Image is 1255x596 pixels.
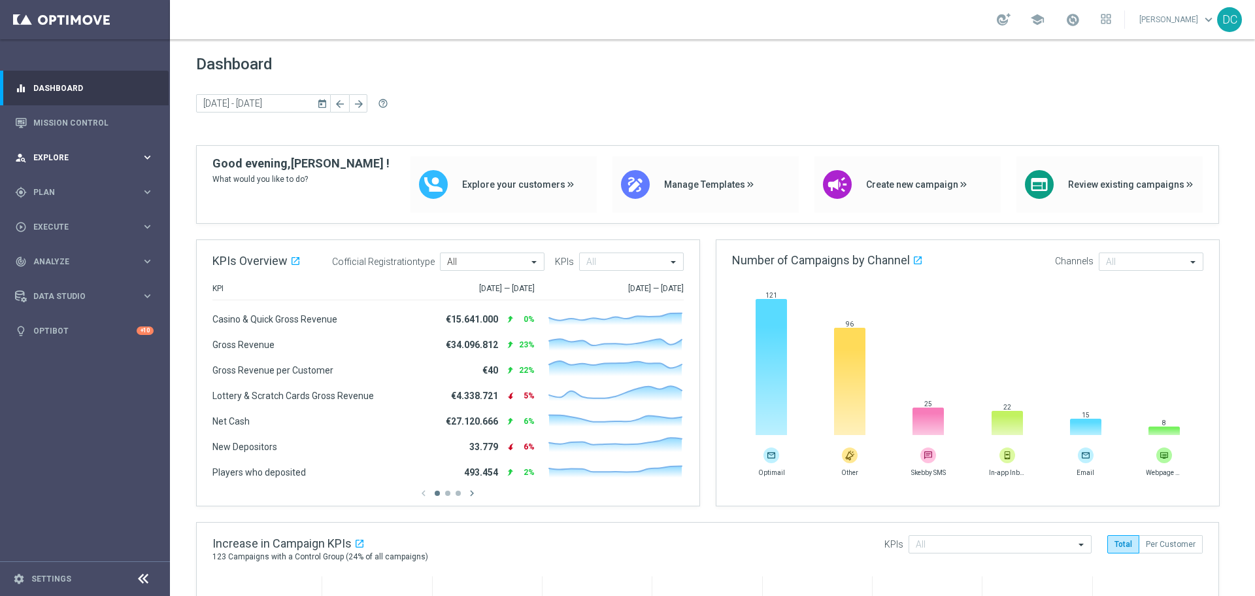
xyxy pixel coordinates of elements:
[15,290,141,302] div: Data Studio
[33,292,141,300] span: Data Studio
[14,222,154,232] button: play_circle_outline Execute keyboard_arrow_right
[33,188,141,196] span: Plan
[14,291,154,302] button: Data Studio keyboard_arrow_right
[15,152,141,164] div: Explore
[33,154,141,162] span: Explore
[14,326,154,336] button: lightbulb Optibot +10
[15,221,27,233] i: play_circle_outline
[15,82,27,94] i: equalizer
[141,186,154,198] i: keyboard_arrow_right
[33,223,141,231] span: Execute
[15,221,141,233] div: Execute
[15,186,141,198] div: Plan
[15,186,27,198] i: gps_fixed
[15,325,27,337] i: lightbulb
[33,105,154,140] a: Mission Control
[141,255,154,268] i: keyboard_arrow_right
[14,118,154,128] button: Mission Control
[33,258,141,266] span: Analyze
[15,105,154,140] div: Mission Control
[33,71,154,105] a: Dashboard
[14,83,154,94] button: equalizer Dashboard
[33,313,137,348] a: Optibot
[15,256,141,268] div: Analyze
[1030,12,1045,27] span: school
[15,256,27,268] i: track_changes
[141,151,154,164] i: keyboard_arrow_right
[137,326,154,335] div: +10
[141,290,154,302] i: keyboard_arrow_right
[13,573,25,585] i: settings
[15,152,27,164] i: person_search
[14,152,154,163] button: person_search Explore keyboard_arrow_right
[1138,10,1217,29] a: [PERSON_NAME]keyboard_arrow_down
[1217,7,1242,32] div: DC
[1201,12,1216,27] span: keyboard_arrow_down
[15,71,154,105] div: Dashboard
[141,220,154,233] i: keyboard_arrow_right
[31,575,71,583] a: Settings
[15,313,154,348] div: Optibot
[14,256,154,267] button: track_changes Analyze keyboard_arrow_right
[14,187,154,198] button: gps_fixed Plan keyboard_arrow_right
